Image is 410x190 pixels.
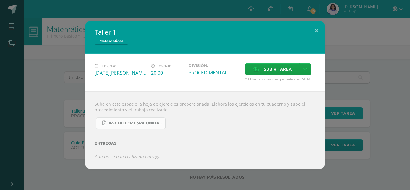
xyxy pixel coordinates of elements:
[158,64,171,68] span: Hora:
[151,70,184,76] div: 20:00
[85,91,325,169] div: Sube en este espacio la hoja de ejercicios proporcionada. Elabora los ejercicios en tu cuaderno y...
[95,38,128,45] span: Matemáticas
[188,63,240,68] label: División:
[96,117,166,129] a: 1ro taller 1 3ra unidad.pdf
[95,154,162,159] i: Aún no se han realizado entregas
[95,70,146,76] div: [DATE][PERSON_NAME]
[188,69,240,76] div: PROCEDIMENTAL
[108,121,162,125] span: 1ro taller 1 3ra unidad.pdf
[308,21,325,41] button: Close (Esc)
[95,28,315,36] h2: Taller 1
[245,77,315,82] span: * El tamaño máximo permitido es 50 MB
[95,141,315,146] label: Entregas
[264,64,292,75] span: Subir tarea
[101,64,116,68] span: Fecha:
